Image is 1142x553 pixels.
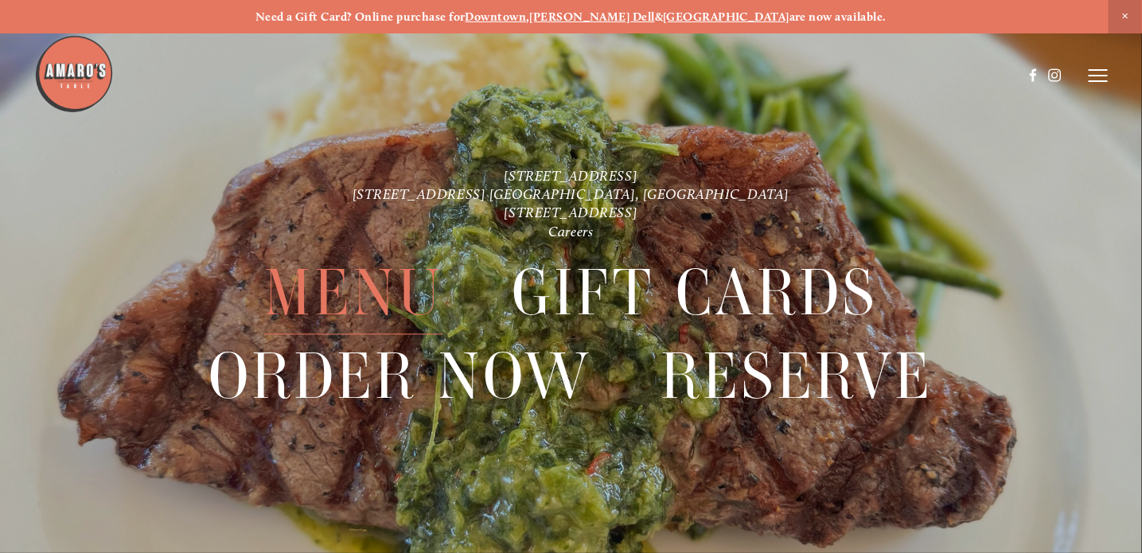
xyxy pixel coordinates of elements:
[209,336,592,419] span: Order Now
[353,185,790,202] a: [STREET_ADDRESS] [GEOGRAPHIC_DATA], [GEOGRAPHIC_DATA]
[549,223,594,240] a: Careers
[526,10,529,24] strong: ,
[661,336,933,418] a: Reserve
[264,252,443,334] a: Menu
[512,252,878,335] span: Gift Cards
[655,10,663,24] strong: &
[512,252,878,334] a: Gift Cards
[789,10,887,24] strong: are now available.
[505,167,638,184] a: [STREET_ADDRESS]
[466,10,527,24] a: Downtown
[661,336,933,419] span: Reserve
[663,10,789,24] a: [GEOGRAPHIC_DATA]
[209,336,592,418] a: Order Now
[530,10,655,24] a: [PERSON_NAME] Dell
[264,252,443,335] span: Menu
[505,204,638,221] a: [STREET_ADDRESS]
[255,10,466,24] strong: Need a Gift Card? Online purchase for
[34,34,114,114] img: Amaro's Table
